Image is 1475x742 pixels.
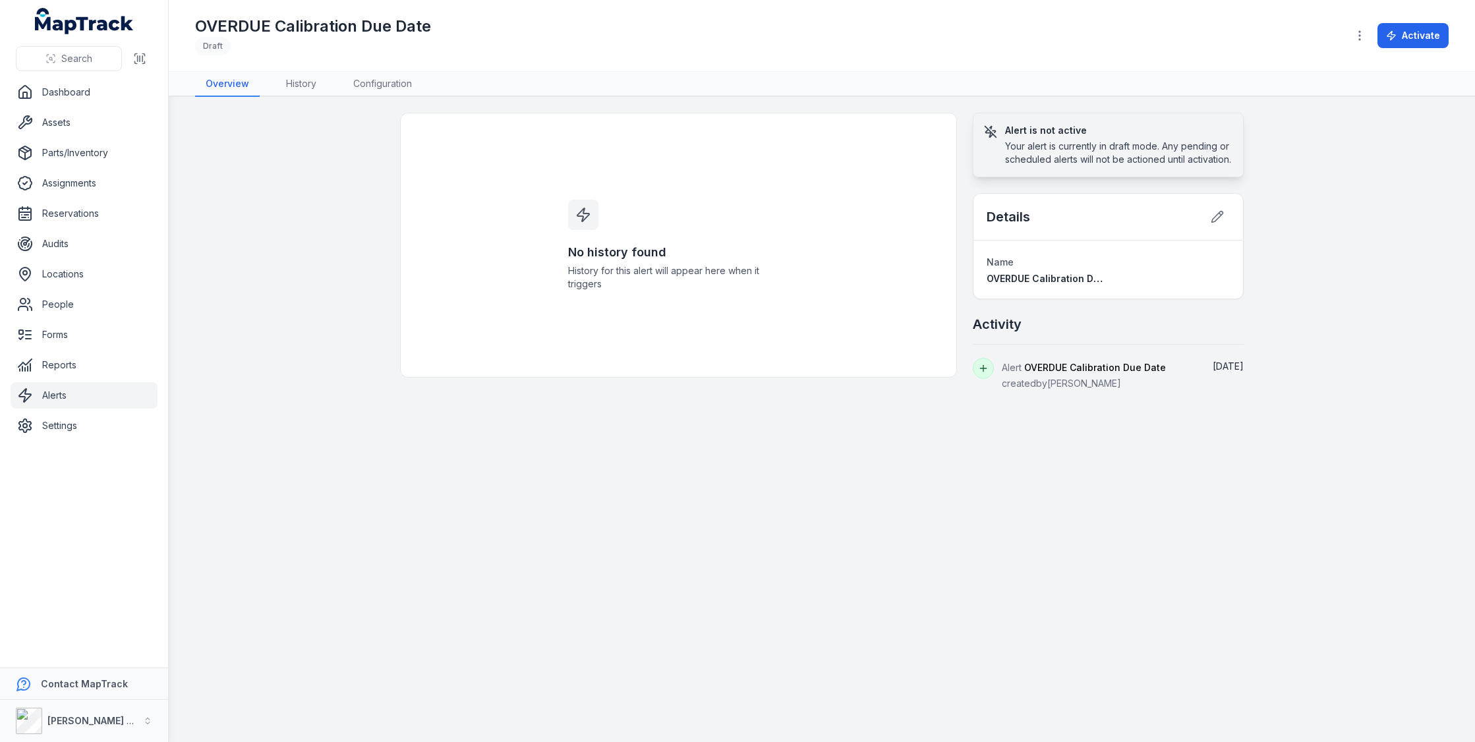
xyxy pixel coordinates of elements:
a: Reservations [11,200,158,227]
a: Locations [11,261,158,287]
span: Name [987,256,1014,268]
a: People [11,291,158,318]
a: History [275,72,327,97]
a: Reports [11,352,158,378]
span: Alert created by [PERSON_NAME] [1002,362,1166,389]
span: Search [61,52,92,65]
a: Alerts [11,382,158,409]
a: Settings [11,413,158,439]
a: Configuration [343,72,422,97]
div: Draft [195,37,231,55]
strong: Contact MapTrack [41,678,128,689]
button: Activate [1377,23,1449,48]
button: Search [16,46,122,71]
span: OVERDUE Calibration Due Date [1024,362,1166,373]
strong: [PERSON_NAME] Asset Maintenance [47,715,217,726]
h3: No history found [568,243,790,262]
h1: OVERDUE Calibration Due Date [195,16,431,37]
h3: Alert is not active [1005,124,1232,137]
a: Audits [11,231,158,257]
a: Overview [195,72,260,97]
a: Parts/Inventory [11,140,158,166]
time: 26/09/2025, 11:31:29 am [1213,360,1244,372]
div: Your alert is currently in draft mode. Any pending or scheduled alerts will not be actioned until... [1005,140,1232,166]
span: [DATE] [1213,360,1244,372]
a: Dashboard [11,79,158,105]
a: Assets [11,109,158,136]
a: Forms [11,322,158,348]
h2: Details [987,208,1030,226]
span: History for this alert will appear here when it triggers [568,264,790,291]
h2: Activity [973,315,1022,333]
a: MapTrack [35,8,134,34]
span: OVERDUE Calibration Due Date [987,273,1130,284]
a: Assignments [11,170,158,196]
